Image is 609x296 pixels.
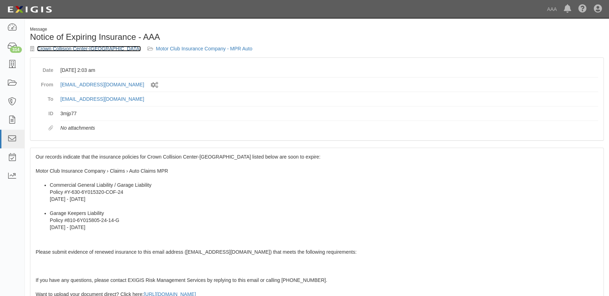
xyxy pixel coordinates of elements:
[36,78,53,88] dt: From
[543,2,560,16] a: AAA
[60,63,598,78] dd: [DATE] 2:03 am
[48,126,53,131] i: Attachments
[60,106,598,121] dd: 3mjp77
[60,82,144,87] a: [EMAIL_ADDRESS][DOMAIN_NAME]
[37,46,141,51] a: Crown Collision Center-[GEOGRAPHIC_DATA]
[60,96,144,102] a: [EMAIL_ADDRESS][DOMAIN_NAME]
[10,47,22,53] div: 314
[5,3,54,16] img: logo-5460c22ac91f19d4615b14bd174203de0afe785f0fc80cf4dbbc73dc1793850b.png
[36,106,53,117] dt: ID
[30,26,312,32] div: Message
[36,63,53,74] dt: Date
[156,46,252,51] a: Motor Club Insurance Company - MPR Auto
[60,125,95,131] em: No attachments
[578,5,587,13] i: Help Center - Complianz
[30,32,312,42] h1: Notice of Expiring Insurance - AAA
[36,92,53,103] dt: To
[50,210,598,231] li: Garage Keepers Liability Policy #810-6Y015805-24-14-G [DATE] - [DATE]
[151,82,158,88] i: Sent by system workflow
[50,181,598,210] li: Commercial General Liability / Garage Liability Policy #Y-630-6Y015320-COF-24 [DATE] - [DATE]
